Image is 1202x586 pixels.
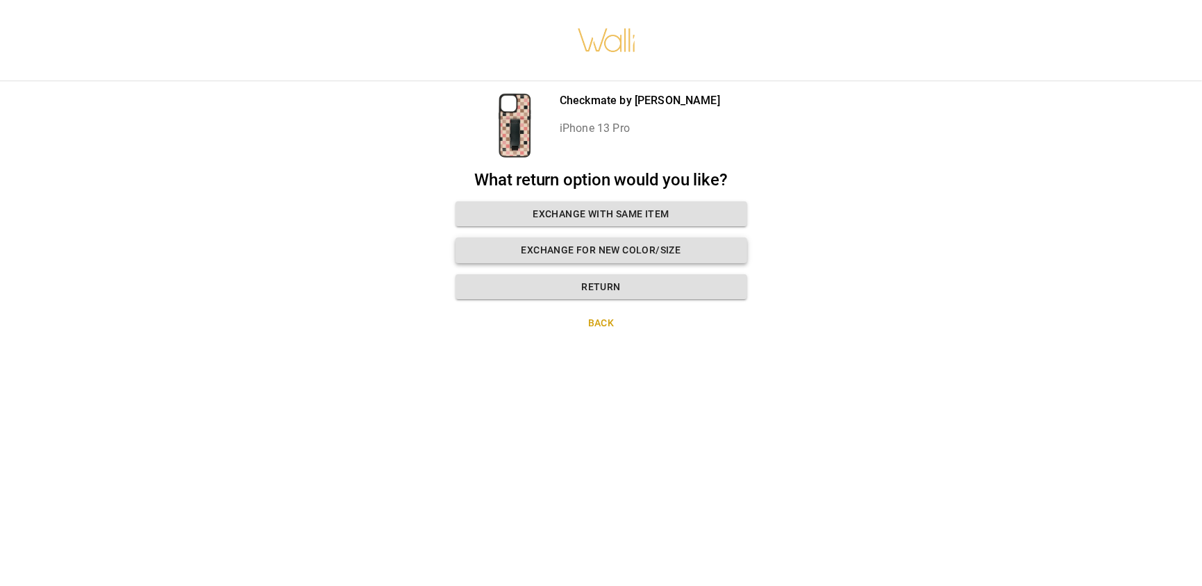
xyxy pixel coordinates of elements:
[560,120,720,137] p: iPhone 13 Pro
[456,170,747,190] h2: What return option would you like?
[456,201,747,227] button: Exchange with same item
[560,92,720,109] p: Checkmate by [PERSON_NAME]
[456,274,747,300] button: Return
[456,237,747,263] button: Exchange for new color/size
[456,310,747,336] button: Back
[577,10,637,70] img: walli-inc.myshopify.com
